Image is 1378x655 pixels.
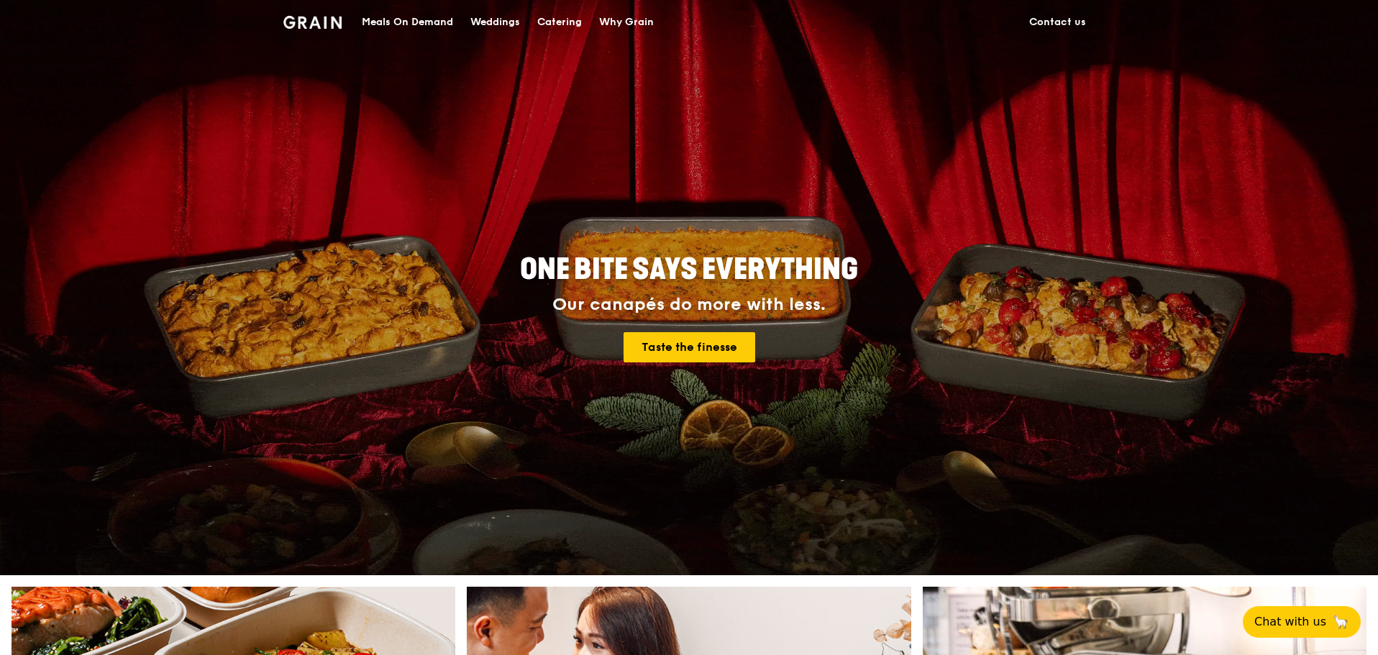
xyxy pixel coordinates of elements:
div: Weddings [470,1,520,44]
span: 🦙 [1332,613,1349,631]
div: Catering [537,1,582,44]
a: Taste the finesse [624,332,755,362]
img: Grain [283,16,342,29]
div: Meals On Demand [362,1,453,44]
a: Weddings [462,1,529,44]
div: Our canapés do more with less. [430,295,948,315]
button: Chat with us🦙 [1243,606,1361,638]
a: Catering [529,1,590,44]
span: Chat with us [1254,613,1326,631]
div: Why Grain [599,1,654,44]
a: Contact us [1021,1,1095,44]
a: Why Grain [590,1,662,44]
span: ONE BITE SAYS EVERYTHING [520,252,858,287]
